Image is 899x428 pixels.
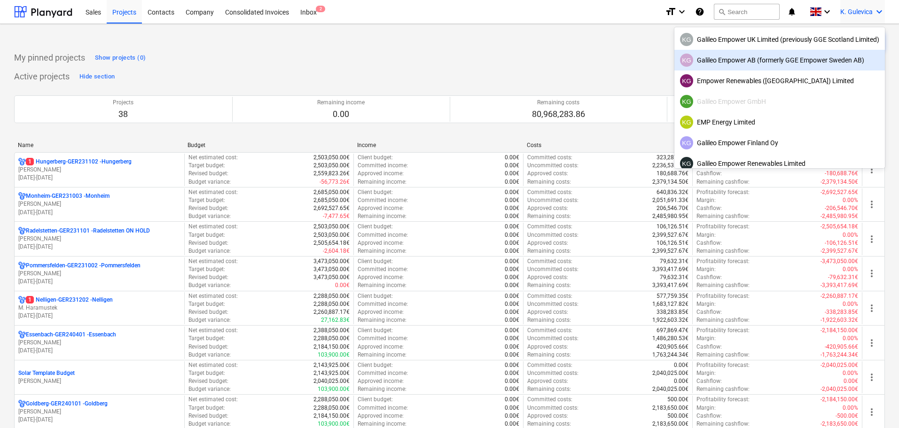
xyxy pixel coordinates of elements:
[682,36,691,43] span: KG
[852,383,899,428] iframe: Chat Widget
[682,78,691,85] span: KG
[682,57,691,64] span: KG
[680,74,879,87] div: Empower Renewables ([GEOGRAPHIC_DATA]) Limited
[682,140,691,147] span: KG
[680,95,879,108] div: Galileo Empower GmbH
[680,54,693,67] div: Kristina Gulevica
[680,33,693,46] div: Kristina Gulevica
[680,157,693,170] div: Kristina Gulevica
[680,136,879,149] div: Galileo Empower Finland Oy
[680,157,879,170] div: Galileo Empower Renewables Limited
[680,33,879,46] div: Galileo Empower UK Limited (previously GGE Scotland Limited)
[680,116,879,129] div: EMP Energy Limited
[682,119,691,126] span: KG
[680,136,693,149] div: Kristina Gulevica
[682,160,691,167] span: KG
[680,54,879,67] div: Galileo Empower AB (formerly GGE Empower Sweden AB)
[680,116,693,129] div: Kristina Gulevica
[682,98,691,105] span: KG
[680,74,693,87] div: Kristina Gulevica
[680,95,693,108] div: Kristina Gulevica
